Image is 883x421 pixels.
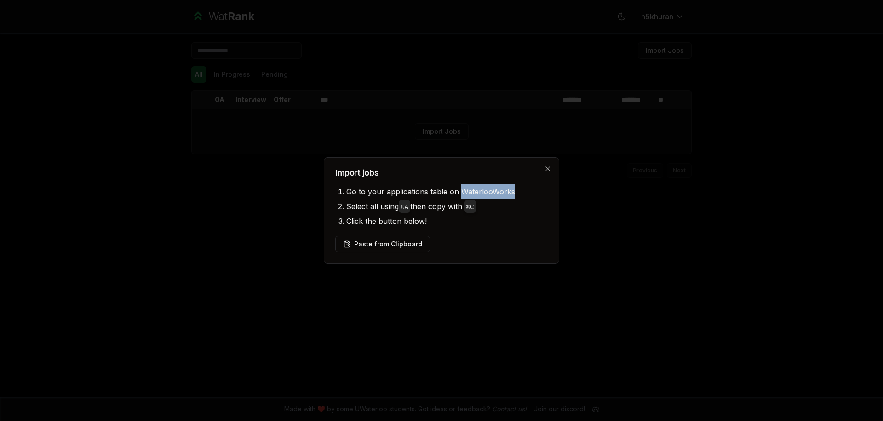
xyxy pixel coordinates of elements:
[346,184,548,199] li: Go to your applications table on
[335,236,430,252] button: Paste from Clipboard
[461,187,515,196] a: WaterlooWorks
[401,204,408,211] code: ⌘ A
[335,169,548,177] h2: Import jobs
[346,214,548,228] li: Click the button below!
[466,204,474,211] code: ⌘ C
[346,199,548,214] li: Select all using then copy with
